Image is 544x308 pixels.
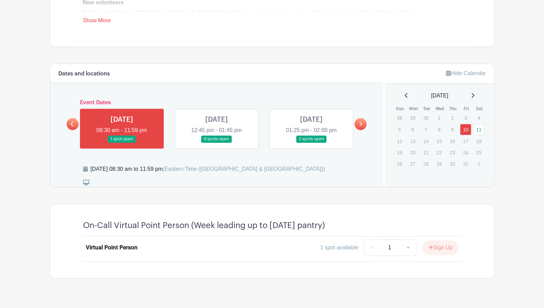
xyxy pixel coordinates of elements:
p: 9 [447,124,458,135]
p: 5 [394,124,405,135]
p: 30 [447,158,458,169]
p: 30 [420,112,431,123]
a: Hide Calendar [446,70,486,76]
p: 29 [433,158,445,169]
p: 27 [407,158,418,169]
th: Sat [473,105,486,112]
p: 20 [407,147,418,158]
a: + [400,239,417,256]
p: 16 [447,136,458,146]
p: 26 [394,158,405,169]
p: 12 [394,136,405,146]
th: Fri [460,105,473,112]
p: 4 [473,112,484,123]
a: Show More [83,17,111,26]
a: tabling [292,8,308,14]
p: 1 [473,158,484,169]
button: Sign Up [423,240,459,255]
p: 22 [433,147,445,158]
a: 11 [473,124,484,135]
th: Mon [407,105,420,112]
p: 24 [460,147,471,158]
a: loading [255,8,273,14]
a: driving [274,8,290,14]
th: Thu [446,105,460,112]
p: 28 [394,112,405,123]
p: 25 [473,147,484,158]
p: 23 [447,147,458,158]
p: 21 [420,147,431,158]
p: 17 [460,136,471,146]
p: 18 [473,136,484,146]
div: 1 spot available [320,244,358,252]
th: Tue [420,105,433,112]
span: [DATE] [431,92,448,100]
p: 31 [460,158,471,169]
h4: On-Call Virtual Point Person (Week leading up to [DATE] pantry) [83,221,325,230]
p: 15 [433,136,445,146]
p: 7 [420,124,431,135]
th: Wed [433,105,447,112]
p: 6 [407,124,418,135]
p: 14 [420,136,431,146]
h6: Dates and locations [58,71,110,77]
a: - [364,239,380,256]
a: unloading [320,8,344,14]
p: 1 [433,112,445,123]
a: 10 [460,124,471,135]
p: 19 [394,147,405,158]
th: Sun [393,105,407,112]
p: 3 [460,112,471,123]
p: 8 [433,124,445,135]
p: 2 [447,112,458,123]
div: Virtual Point Person [86,244,138,252]
p: 28 [420,158,431,169]
div: [DATE] 08:30 am to 11:59 pm [91,165,325,173]
a: VPP [243,8,253,14]
h6: Event Dates [79,99,355,106]
p: 13 [407,136,418,146]
span: (Eastern Time ([GEOGRAPHIC_DATA] & [GEOGRAPHIC_DATA])) [163,166,325,172]
p: 29 [407,112,418,123]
